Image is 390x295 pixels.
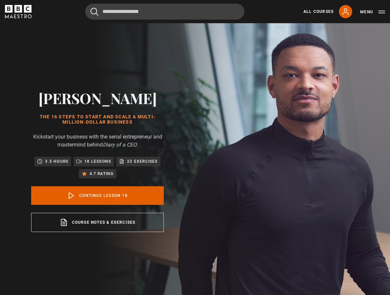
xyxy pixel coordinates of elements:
a: All Courses [303,9,334,15]
h1: The 16 Steps to Start and Scale a Multi-Million-Dollar Business [31,114,164,125]
button: Submit the search query [91,8,98,16]
i: Diary of a CEO [103,142,137,148]
button: Toggle navigation [360,9,385,15]
a: Course notes & exercises [31,213,164,232]
input: Search [85,4,244,20]
p: 23 exercises [127,158,158,165]
p: 4.7 rating [90,170,114,177]
svg: BBC Maestro [5,5,32,18]
h2: [PERSON_NAME] [31,89,164,106]
p: 18 lessons [84,158,111,165]
p: Kickstart your business with the serial entrepreneur and mastermind behind . [31,133,164,149]
a: Continue lesson 18 [31,186,164,205]
p: 3.5 hours [45,158,68,165]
